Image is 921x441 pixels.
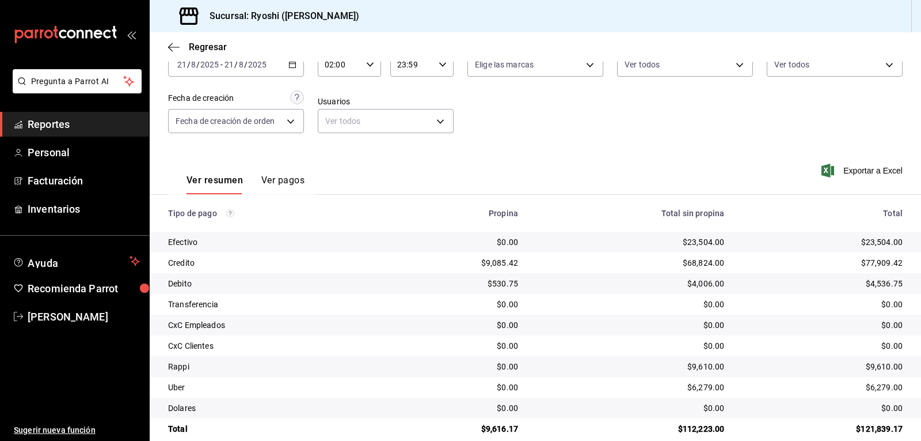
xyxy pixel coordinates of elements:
span: Inventarios [28,201,140,217]
div: $77,909.42 [743,257,903,269]
div: $0.00 [743,299,903,310]
span: Sugerir nueva función [14,424,140,436]
div: $68,824.00 [536,257,724,269]
span: Ver todos [774,59,809,70]
div: Credito [168,257,378,269]
div: $0.00 [743,319,903,331]
input: -- [191,60,196,69]
div: Total [168,423,378,435]
div: $9,610.00 [536,361,724,372]
div: $0.00 [536,319,724,331]
div: $0.00 [536,402,724,414]
div: Efectivo [168,236,378,248]
span: Reportes [28,116,140,132]
div: Debito [168,278,378,289]
div: $0.00 [743,340,903,352]
button: Ver resumen [187,175,243,194]
svg: Los pagos realizados con Pay y otras terminales son montos brutos. [226,209,234,217]
div: $4,006.00 [536,278,724,289]
span: Ver todos [625,59,660,70]
div: $0.00 [743,402,903,414]
div: Total [743,209,903,218]
span: Facturación [28,173,140,189]
div: $0.00 [536,299,724,310]
div: $0.00 [536,340,724,352]
span: - [220,60,223,69]
div: Dolares [168,402,378,414]
h3: Sucursal: Ryoshi ([PERSON_NAME]) [200,9,359,23]
div: Total sin propina [536,209,724,218]
div: Fecha de creación [168,92,234,104]
span: / [234,60,238,69]
div: $0.00 [396,402,518,414]
div: $0.00 [396,382,518,393]
div: Ver todos [318,109,454,133]
span: / [244,60,248,69]
div: $6,279.00 [536,382,724,393]
div: CxC Empleados [168,319,378,331]
button: Ver pagos [261,175,305,194]
span: Ayuda [28,254,125,268]
input: -- [238,60,244,69]
button: Regresar [168,42,227,52]
button: Pregunta a Parrot AI [13,69,142,93]
div: $23,504.00 [743,236,903,248]
a: Pregunta a Parrot AI [8,84,142,96]
div: $9,616.17 [396,423,518,435]
button: open_drawer_menu [127,30,136,39]
input: -- [177,60,187,69]
button: Exportar a Excel [824,164,903,178]
div: $0.00 [396,340,518,352]
div: $121,839.17 [743,423,903,435]
div: $0.00 [396,319,518,331]
div: $0.00 [396,299,518,310]
span: Personal [28,145,140,160]
span: Regresar [189,42,227,52]
div: $0.00 [396,236,518,248]
div: Tipo de pago [168,209,378,218]
div: navigation tabs [187,175,305,194]
div: $23,504.00 [536,236,724,248]
div: $9,610.00 [743,361,903,372]
div: $6,279.00 [743,382,903,393]
div: Rappi [168,361,378,372]
div: $112,223.00 [536,423,724,435]
div: Propina [396,209,518,218]
label: Usuarios [318,97,454,105]
input: -- [224,60,234,69]
div: $9,085.42 [396,257,518,269]
span: Pregunta a Parrot AI [31,76,124,88]
div: $530.75 [396,278,518,289]
span: / [196,60,200,69]
div: CxC Clientes [168,340,378,352]
input: ---- [248,60,267,69]
div: $0.00 [396,361,518,372]
span: Fecha de creación de orden [176,115,275,127]
span: / [187,60,191,69]
input: ---- [200,60,219,69]
span: Recomienda Parrot [28,281,140,296]
div: Transferencia [168,299,378,310]
span: Elige las marcas [475,59,534,70]
span: [PERSON_NAME] [28,309,140,325]
div: $4,536.75 [743,278,903,289]
div: Uber [168,382,378,393]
